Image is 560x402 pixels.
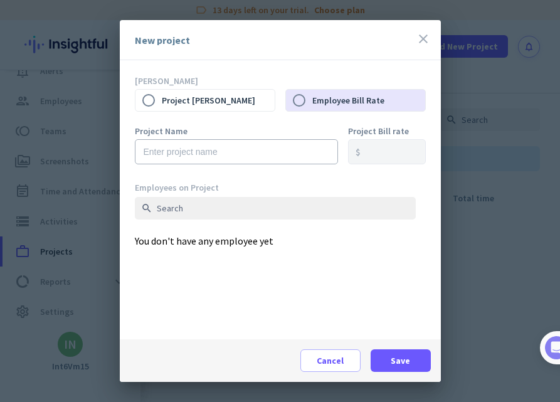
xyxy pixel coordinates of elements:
div: Employees on Project [135,182,416,193]
input: Enter project name [135,139,338,164]
input: Search [135,197,416,220]
span: Save [391,354,410,367]
label: Project Name [135,127,338,135]
button: Save [371,349,431,372]
div: You don't have any employee yet [135,182,426,339]
p: [PERSON_NAME] [135,75,426,87]
label: Project Bill rate [348,127,426,135]
div: $ [356,147,361,156]
span: Cancel [317,354,344,367]
button: Cancel [300,349,361,372]
i: search [141,203,152,214]
label: Project [PERSON_NAME] [162,87,275,114]
label: Employee Bill Rate [312,87,425,114]
div: New project [135,35,190,45]
i: close [416,31,431,46]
